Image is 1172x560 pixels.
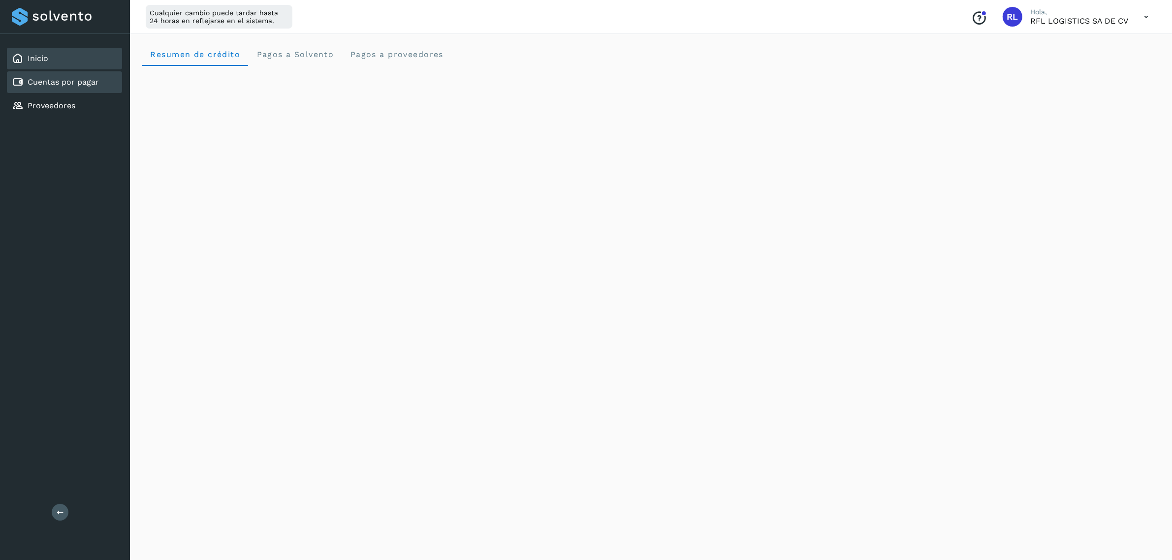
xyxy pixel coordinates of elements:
[7,95,122,117] div: Proveedores
[256,50,334,59] span: Pagos a Solvento
[1030,8,1128,16] p: Hola,
[7,48,122,69] div: Inicio
[7,71,122,93] div: Cuentas por pagar
[28,54,48,63] a: Inicio
[28,77,99,87] a: Cuentas por pagar
[1030,16,1128,26] p: RFL LOGISTICS SA DE CV
[28,101,75,110] a: Proveedores
[150,50,240,59] span: Resumen de crédito
[146,5,292,29] div: Cualquier cambio puede tardar hasta 24 horas en reflejarse en el sistema.
[349,50,443,59] span: Pagos a proveedores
